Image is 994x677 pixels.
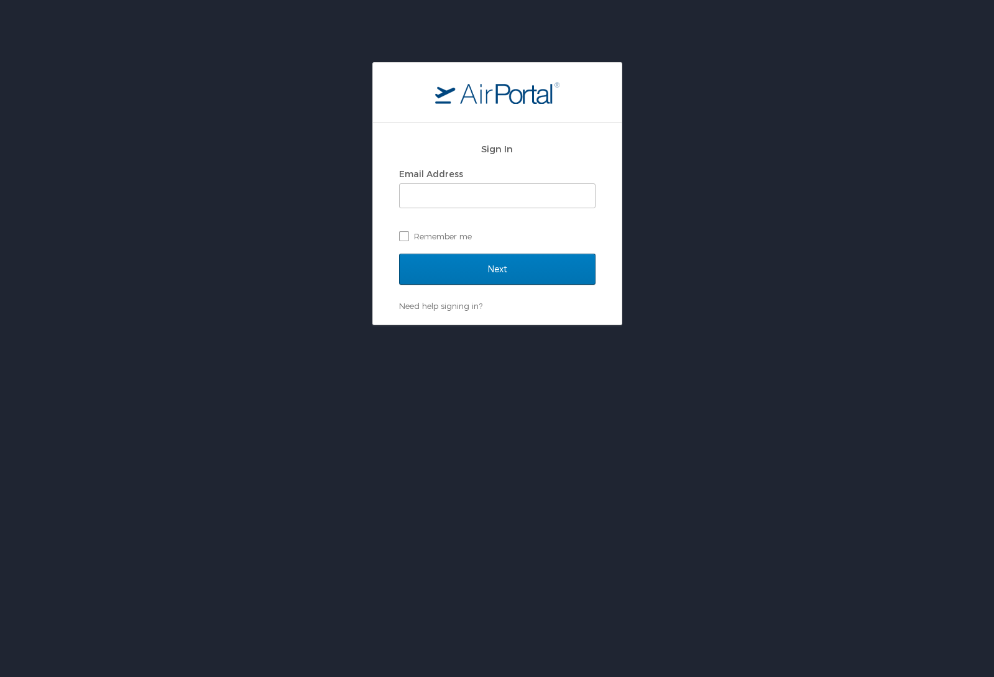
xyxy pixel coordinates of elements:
[399,142,596,156] h2: Sign In
[435,81,559,104] img: logo
[399,227,596,246] label: Remember me
[399,168,463,179] label: Email Address
[399,301,482,311] a: Need help signing in?
[399,254,596,285] input: Next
